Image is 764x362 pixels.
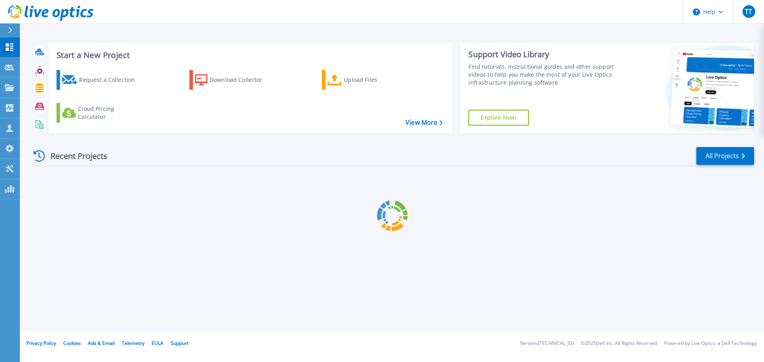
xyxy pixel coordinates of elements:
a: Privacy Policy [26,340,56,347]
div: Support Video Library [468,49,618,60]
div: Find tutorials, instructional guides and other support videos to help you make the most of your L... [468,63,618,87]
a: All Projects [696,147,754,165]
span: TT [745,8,752,15]
a: Cloud Pricing Calculator [57,103,145,123]
a: Download Collector [189,70,278,90]
a: Telemetry [122,340,144,347]
li: Powered by Live Optics, a Dell Technology [664,341,757,346]
a: Cookies [63,340,81,347]
div: Cloud Pricing Calculator [78,105,142,121]
a: Upload Files [322,70,411,90]
a: Explore Now! [468,110,529,126]
a: Request a Collection [57,70,145,90]
a: Ads & Email [88,340,115,347]
div: Request a Collection [79,72,143,88]
li: © 2025 Dell Inc. All Rights Reserved [581,341,657,346]
h3: Start a New Project [57,51,442,60]
div: Upload Files [344,72,407,88]
a: Support [171,340,188,347]
a: EULA [152,340,164,347]
div: Recent Projects [31,146,118,166]
li: Version: [TECHNICAL_ID] [520,341,574,346]
div: Download Collector [210,72,273,88]
a: View More [405,119,442,126]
